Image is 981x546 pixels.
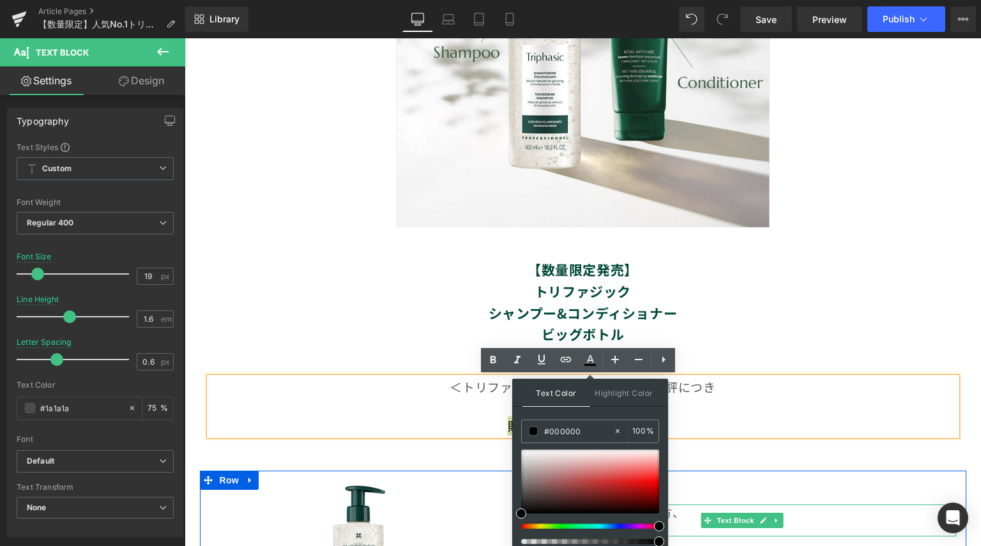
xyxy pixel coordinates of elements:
[756,13,777,26] span: Save
[323,379,473,396] span: 販売は終了いたしました。
[40,401,122,415] input: Color
[27,456,54,467] i: Default
[142,397,173,420] div: %
[95,66,188,95] a: Design
[464,6,494,32] a: Tablet
[797,6,862,32] a: Preview
[17,295,59,304] div: Line Height
[867,6,945,32] button: Publish
[357,286,440,305] strong: ビッグボトル
[343,222,453,241] strong: 【数量限定発売】
[38,6,185,17] a: Article Pages
[950,6,976,32] button: More
[628,420,658,443] div: %
[812,13,847,26] span: Preview
[38,19,161,29] span: 【数量限定】人気No.1トリファジックシリーズの＜ビッグボトル＞再登場！
[350,243,446,262] strong: トリファジック
[710,6,735,32] button: Redo
[27,218,74,227] b: Regular 400
[522,379,590,407] span: Text Color
[25,339,772,358] p: ＜トリファジック ビッグボトル＞が
[469,340,531,357] span: 好評につき
[17,381,174,390] div: Text Color
[57,432,74,451] a: Expand / Collapse
[342,359,454,376] span: 数量限定で再登場！
[27,503,47,512] b: None
[344,482,772,498] p: 変化を感じ始めた方に。
[530,474,572,490] span: Text Block
[17,483,174,492] div: Text Transform
[17,252,52,261] div: Font Size
[304,265,492,284] strong: シャンプー&コンディショナー
[938,503,968,533] div: Open Intercom Messenger
[17,142,174,152] div: Text Styles
[17,109,69,126] div: Typography
[883,14,915,24] span: Publish
[36,47,89,57] span: Text Block
[161,315,172,323] span: em
[433,6,464,32] a: Laptop
[494,6,525,32] a: Mobile
[586,474,599,490] a: Expand / Collapse
[679,6,704,32] button: Undo
[590,379,658,406] span: Highlight Color
[32,432,57,451] span: Row
[17,198,174,207] div: Font Weight
[209,13,240,25] span: Library
[17,435,174,444] div: Font
[402,6,433,32] a: Desktop
[17,338,72,347] div: Letter Spacing
[544,424,613,438] input: Color
[161,272,172,280] span: px
[42,163,72,174] b: Custom
[161,358,172,366] span: px
[185,6,248,32] a: New Library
